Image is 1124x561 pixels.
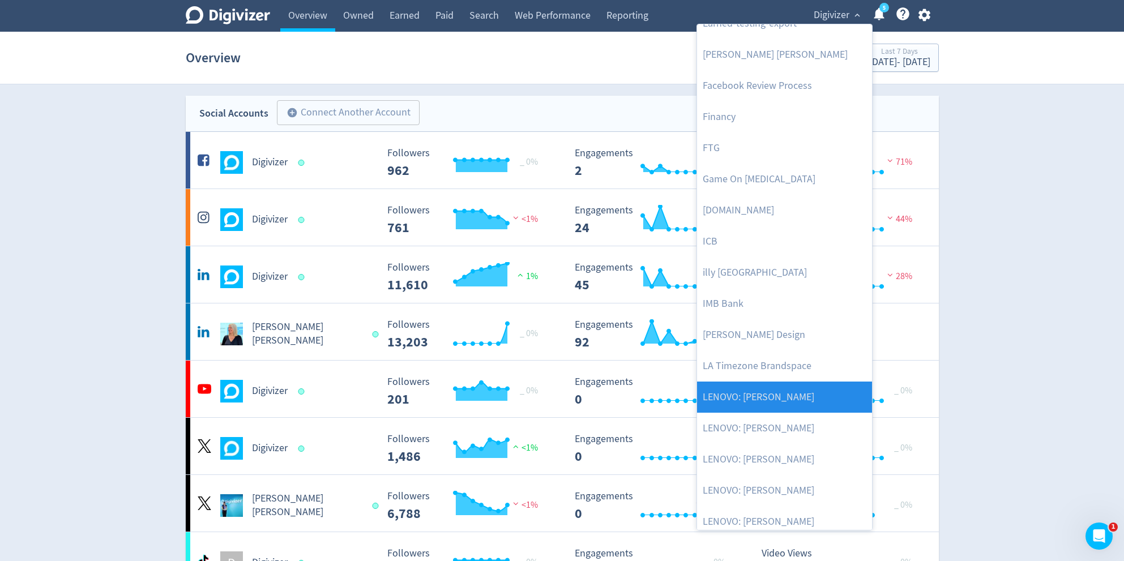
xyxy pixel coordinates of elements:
a: LENOVO: [PERSON_NAME] [697,413,872,444]
a: [PERSON_NAME] Design [697,319,872,350]
a: Facebook Review Process [697,70,872,101]
a: LENOVO: [PERSON_NAME] [697,382,872,413]
a: Financy [697,101,872,132]
a: [PERSON_NAME] [PERSON_NAME] [697,39,872,70]
iframe: Intercom live chat [1085,523,1113,550]
span: 1 [1109,523,1118,532]
a: LA Timezone Brandspace [697,350,872,382]
a: ICB [697,226,872,257]
a: illy [GEOGRAPHIC_DATA] [697,257,872,288]
a: FTG [697,132,872,164]
a: IMB Bank [697,288,872,319]
a: LENOVO: [PERSON_NAME] [697,506,872,537]
a: Game On [MEDICAL_DATA] [697,164,872,195]
a: LENOVO: [PERSON_NAME] [697,444,872,475]
a: LENOVO: [PERSON_NAME] [697,475,872,506]
a: [DOMAIN_NAME] [697,195,872,226]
